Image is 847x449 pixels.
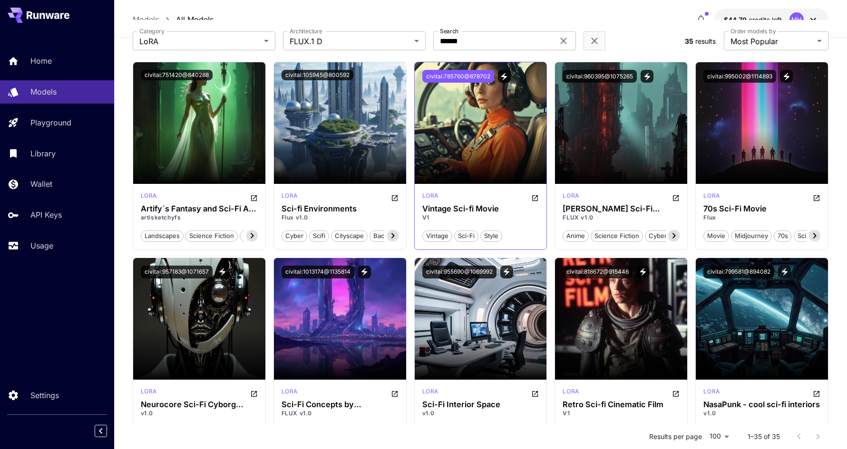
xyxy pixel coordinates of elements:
button: Clear filters (2) [589,35,600,47]
span: science fiction [591,231,643,241]
h3: Artify´s Fantasy and Sci-Fi Art Flux [PERSON_NAME] [141,204,258,213]
p: lora [422,387,438,396]
button: civitai:105945@800592 [282,70,353,80]
h3: [PERSON_NAME] Sci-Fi Concept Art by ChronoKnight - [FLUX & IL] [563,204,680,213]
button: Open in CivitAI [391,191,399,203]
h3: Sci-Fi Interior Space [422,400,539,409]
p: lora [141,387,157,396]
div: FLUX.1 D [141,387,157,399]
button: civitai:957183@1071657 [141,266,213,278]
nav: breadcrumb [133,14,214,25]
div: FLUX.1 D [422,387,438,399]
div: FLUX.1 D [703,191,720,203]
span: cyberpunk [645,231,685,241]
p: lora [703,387,720,396]
span: scifi [310,231,329,241]
p: lora [282,191,298,200]
span: 70s [774,231,791,241]
a: All Models [176,14,214,25]
button: Open in CivitAI [531,191,539,203]
div: Artify´s Fantasy and Sci-Fi Art Flux Lora [141,204,258,213]
span: sci-fi [240,231,263,241]
h3: Retro Sci-fi Cinematic Film [563,400,680,409]
button: science fiction [591,229,643,242]
p: Home [30,55,52,67]
div: FLUX.1 D [422,191,438,203]
h3: Sci-Fi Concepts by ChronoKnight - [FLUX & IL] [282,400,399,409]
button: View trigger words [641,70,653,83]
h3: Vintage Sci-fi Movie [422,204,539,213]
span: FLUX.1 D [290,36,410,47]
button: View trigger words [778,266,791,278]
p: v1.0 [141,409,258,418]
span: style [481,231,502,241]
span: midjourney [731,231,771,241]
span: science fiction [186,231,237,241]
div: FLUX.1 D [563,387,579,399]
span: cityscape [331,231,367,241]
label: Order models by [730,27,776,35]
button: civitai:818672@915446 [563,266,633,278]
button: 70s [774,229,792,242]
span: sci-fi [455,231,478,241]
a: Models [133,14,159,25]
button: civitai:785760@878702 [422,70,494,83]
p: Results per page [649,432,702,441]
button: style [480,229,502,242]
button: sci-fi [794,229,818,242]
div: 100 [706,430,732,443]
p: artisketchyfs [141,213,258,222]
div: Collapse sidebar [102,422,114,439]
p: lora [563,191,579,200]
span: LoRA [139,36,260,47]
p: V1 [422,213,539,222]
button: midjourney [731,229,772,242]
p: lora [563,387,579,396]
p: 1–35 of 35 [748,432,780,441]
span: results [695,37,716,45]
p: Playground [30,117,71,128]
button: civitai:1013174@1135814 [282,266,354,278]
div: FLUX.1 D [282,191,298,203]
span: $44.79 [724,16,749,24]
div: FLUX.1 D [141,191,157,203]
p: V1 [563,409,680,418]
h3: NasaPunk - cool sci-fi interiors [703,400,820,409]
h3: Neurocore Sci-Fi Cyborg Portraits by ChronoKnight - [FLUX] [141,400,258,409]
span: 35 [685,37,693,45]
button: Collapse sidebar [95,425,107,437]
div: FLUX.1 D [282,387,298,399]
span: anime [563,231,588,241]
p: Flux [703,213,820,222]
div: FLUX.1 D [703,387,720,399]
button: movie [703,229,729,242]
button: cyber [282,229,307,242]
button: View trigger words [216,266,229,278]
button: Open in CivitAI [672,191,680,203]
div: 70s Sci-Fi Movie [703,204,820,213]
span: Most Popular [730,36,813,47]
button: Open in CivitAI [813,191,820,203]
button: cityscape [331,229,368,242]
p: v1.0 [703,409,820,418]
button: Open in CivitAI [813,387,820,399]
p: Usage [30,240,53,251]
p: Wallet [30,178,52,190]
div: $44.78774 [724,15,782,25]
button: Open in CivitAI [391,387,399,399]
button: View trigger words [636,266,649,278]
h3: Sci-fi Environments [282,204,399,213]
p: Library [30,148,56,159]
button: anime [563,229,589,242]
button: background [370,229,413,242]
p: lora [422,191,438,200]
button: landscapes [141,229,184,242]
p: API Keys [30,209,62,220]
